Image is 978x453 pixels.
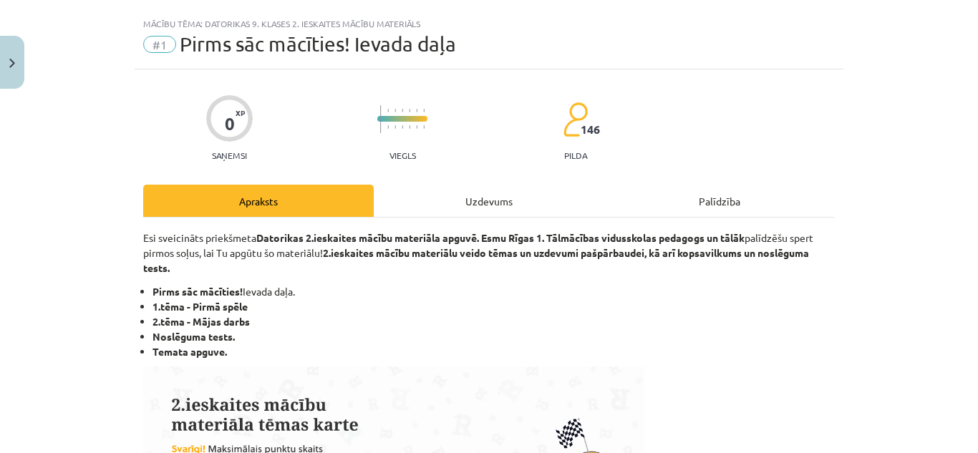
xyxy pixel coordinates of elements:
div: Uzdevums [374,185,604,217]
span: Pirms sāc mācīties! Ievada daļa [180,32,456,56]
p: Esi sveicināts priekšmeta palīdzēšu spert pirmos soļus, lai Tu apgūtu šo materiālu! [143,230,835,276]
img: icon-short-line-57e1e144782c952c97e751825c79c345078a6d821885a25fce030b3d8c18986b.svg [423,109,425,112]
p: Viegls [389,150,416,160]
b: 1.tēma - Pirmā spēle [152,300,248,313]
img: icon-short-line-57e1e144782c952c97e751825c79c345078a6d821885a25fce030b3d8c18986b.svg [387,109,389,112]
img: icon-short-line-57e1e144782c952c97e751825c79c345078a6d821885a25fce030b3d8c18986b.svg [387,125,389,129]
p: pilda [564,150,587,160]
div: 0 [225,114,235,134]
strong: Datorikas 2.ieskaites mācību materiāla apguvē. Esmu Rīgas 1. Tālmācības vidusskolas pedagogs un t... [256,231,745,244]
img: icon-short-line-57e1e144782c952c97e751825c79c345078a6d821885a25fce030b3d8c18986b.svg [423,125,425,129]
div: Palīdzība [604,185,835,217]
img: icon-short-line-57e1e144782c952c97e751825c79c345078a6d821885a25fce030b3d8c18986b.svg [409,125,410,129]
img: icon-short-line-57e1e144782c952c97e751825c79c345078a6d821885a25fce030b3d8c18986b.svg [416,125,417,129]
img: icon-short-line-57e1e144782c952c97e751825c79c345078a6d821885a25fce030b3d8c18986b.svg [402,109,403,112]
img: icon-short-line-57e1e144782c952c97e751825c79c345078a6d821885a25fce030b3d8c18986b.svg [402,125,403,129]
div: Apraksts [143,185,374,217]
b: 2.tēma - Mājas darbs [152,315,250,328]
img: icon-short-line-57e1e144782c952c97e751825c79c345078a6d821885a25fce030b3d8c18986b.svg [394,125,396,129]
img: icon-short-line-57e1e144782c952c97e751825c79c345078a6d821885a25fce030b3d8c18986b.svg [416,109,417,112]
li: Ievada daļa. [152,284,835,299]
span: XP [236,109,245,117]
span: 146 [581,123,600,136]
p: Saņemsi [206,150,253,160]
img: icon-short-line-57e1e144782c952c97e751825c79c345078a6d821885a25fce030b3d8c18986b.svg [394,109,396,112]
b: Temata apguve. [152,345,227,358]
strong: 2.ieskaites mācību materiālu veido tēmas un uzdevumi pašpārbaudei, kā arī kopsavilkums un noslēgu... [143,246,809,274]
img: icon-long-line-d9ea69661e0d244f92f715978eff75569469978d946b2353a9bb055b3ed8787d.svg [380,105,382,133]
div: Mācību tēma: Datorikas 9. klases 2. ieskaites mācību materiāls [143,19,835,29]
img: students-c634bb4e5e11cddfef0936a35e636f08e4e9abd3cc4e673bd6f9a4125e45ecb1.svg [563,102,588,137]
img: icon-close-lesson-0947bae3869378f0d4975bcd49f059093ad1ed9edebbc8119c70593378902aed.svg [9,59,15,68]
b: Noslēguma tests. [152,330,235,343]
span: #1 [143,36,176,53]
img: icon-short-line-57e1e144782c952c97e751825c79c345078a6d821885a25fce030b3d8c18986b.svg [409,109,410,112]
b: Pirms sāc mācīties! [152,285,243,298]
